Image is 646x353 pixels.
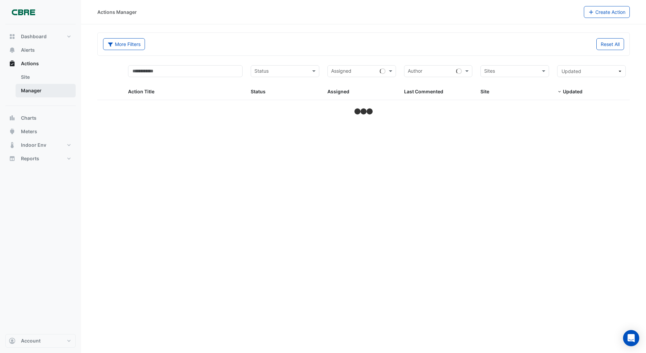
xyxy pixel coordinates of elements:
button: Reports [5,152,76,165]
span: Last Commented [404,89,443,94]
button: Account [5,334,76,348]
button: Indoor Env [5,138,76,152]
button: Reset All [596,38,624,50]
span: Charts [21,115,36,121]
app-icon: Charts [9,115,16,121]
span: Updated [562,68,581,74]
span: Updated [563,89,582,94]
app-icon: Reports [9,155,16,162]
app-icon: Indoor Env [9,142,16,148]
button: Actions [5,57,76,70]
span: Dashboard [21,33,47,40]
span: Account [21,337,41,344]
span: Meters [21,128,37,135]
a: Manager [16,84,76,97]
button: Updated [557,65,626,77]
span: Status [251,89,266,94]
a: Site [16,70,76,84]
app-icon: Alerts [9,47,16,53]
app-icon: Dashboard [9,33,16,40]
div: Actions [5,70,76,100]
button: Dashboard [5,30,76,43]
div: Open Intercom Messenger [623,330,639,346]
span: Reports [21,155,39,162]
button: Meters [5,125,76,138]
button: Charts [5,111,76,125]
span: Alerts [21,47,35,53]
app-icon: Actions [9,60,16,67]
span: Action Title [128,89,154,94]
img: Company Logo [8,5,39,19]
div: Actions Manager [97,8,137,16]
button: More Filters [103,38,145,50]
span: Site [480,89,489,94]
span: Indoor Env [21,142,46,148]
span: Assigned [327,89,349,94]
span: Actions [21,60,39,67]
button: Create Action [584,6,630,18]
button: Alerts [5,43,76,57]
app-icon: Meters [9,128,16,135]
